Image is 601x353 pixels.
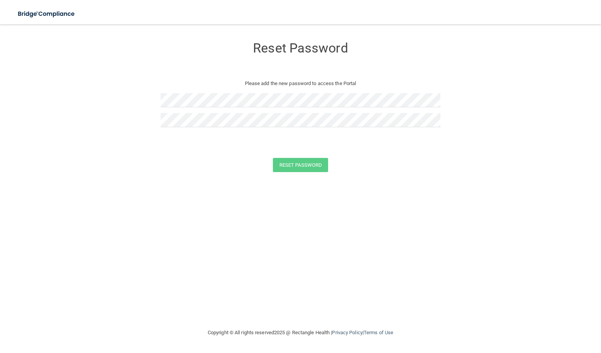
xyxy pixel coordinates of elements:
a: Privacy Policy [332,330,362,335]
p: Please add the new password to access the Portal [166,79,435,88]
button: Reset Password [273,158,328,172]
a: Terms of Use [364,330,393,335]
h3: Reset Password [161,41,440,55]
img: bridge_compliance_login_screen.278c3ca4.svg [11,6,82,22]
div: Copyright © All rights reserved 2025 @ Rectangle Health | | [161,320,440,345]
